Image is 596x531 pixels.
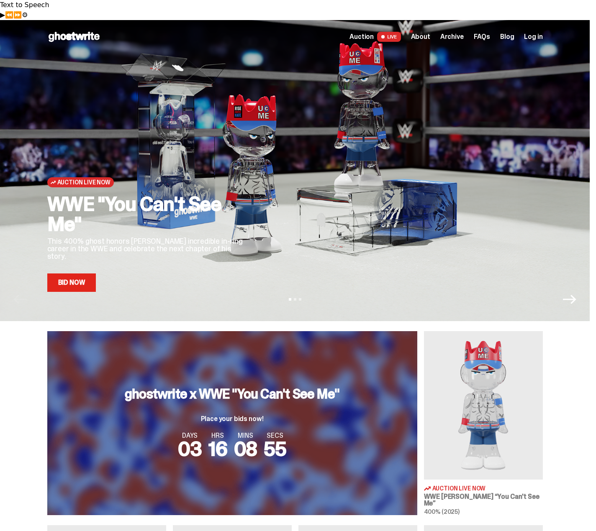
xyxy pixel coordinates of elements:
[377,32,401,42] span: LIVE
[474,33,490,40] a: FAQs
[22,10,28,20] button: Settings
[178,432,202,439] span: DAYS
[13,10,22,20] button: Forward
[289,298,291,301] button: View slide 1
[57,179,110,186] span: Auction Live Now
[208,432,227,439] span: HRS
[524,33,542,40] a: Log in
[125,416,339,422] p: Place your bids now!
[178,436,202,462] span: 03
[440,33,464,40] a: Archive
[264,436,286,462] span: 55
[432,485,486,491] span: Auction Live Now
[299,298,301,301] button: View slide 3
[411,33,430,40] a: About
[208,436,227,462] span: 16
[47,194,248,234] h2: WWE "You Can't See Me"
[424,331,543,515] a: You Can't See Me Auction Live Now
[563,293,576,306] button: Next
[234,432,257,439] span: MINS
[424,331,543,480] img: You Can't See Me
[5,10,13,20] button: Previous
[424,508,460,516] span: 400% (2025)
[47,273,96,292] a: Bid Now
[47,237,248,260] p: This 400% ghost honors [PERSON_NAME] incredible in-ring career in the WWE and celebrate the next ...
[264,432,286,439] span: SECS
[294,298,296,301] button: View slide 2
[349,33,374,40] span: Auction
[349,32,401,42] a: Auction LIVE
[125,387,339,401] h3: ghostwrite x WWE "You Can't See Me"
[424,493,543,507] h3: WWE [PERSON_NAME] “You Can't See Me”
[500,33,514,40] a: Blog
[234,436,257,462] span: 08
